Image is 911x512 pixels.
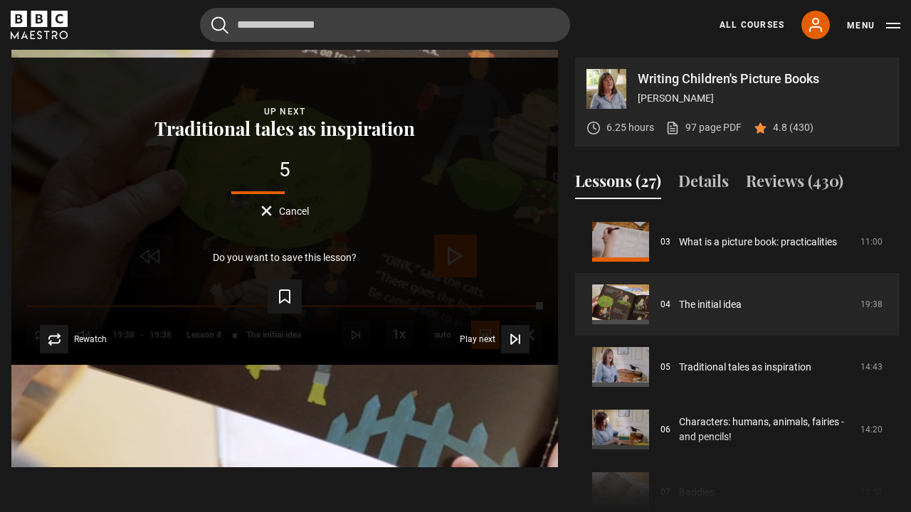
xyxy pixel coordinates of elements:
[34,105,535,119] div: Up next
[665,120,742,135] a: 97 page PDF
[679,297,742,312] a: The initial idea
[40,325,107,353] button: Rewatch
[575,169,661,199] button: Lessons (27)
[74,335,107,343] span: Rewatch
[720,18,784,31] a: All Courses
[460,325,530,353] button: Play next
[34,160,535,180] div: 5
[279,206,309,216] span: Cancel
[606,120,654,135] p: 6.25 hours
[746,169,843,199] button: Reviews (430)
[773,120,813,135] p: 4.8 (430)
[11,58,558,365] video-js: Video Player
[460,335,495,343] span: Play next
[11,11,68,39] svg: BBC Maestro
[679,360,811,375] a: Traditional tales as inspiration
[261,206,309,216] button: Cancel
[150,119,419,139] button: Traditional tales as inspiration
[638,73,888,85] p: Writing Children's Picture Books
[200,8,570,42] input: Search
[847,18,900,33] button: Toggle navigation
[678,169,729,199] button: Details
[638,91,888,106] p: [PERSON_NAME]
[211,16,228,34] button: Submit the search query
[213,252,357,262] p: Do you want to save this lesson?
[679,235,837,250] a: What is a picture book: practicalities
[679,415,852,444] a: Characters: humans, animals, fairies - and pencils!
